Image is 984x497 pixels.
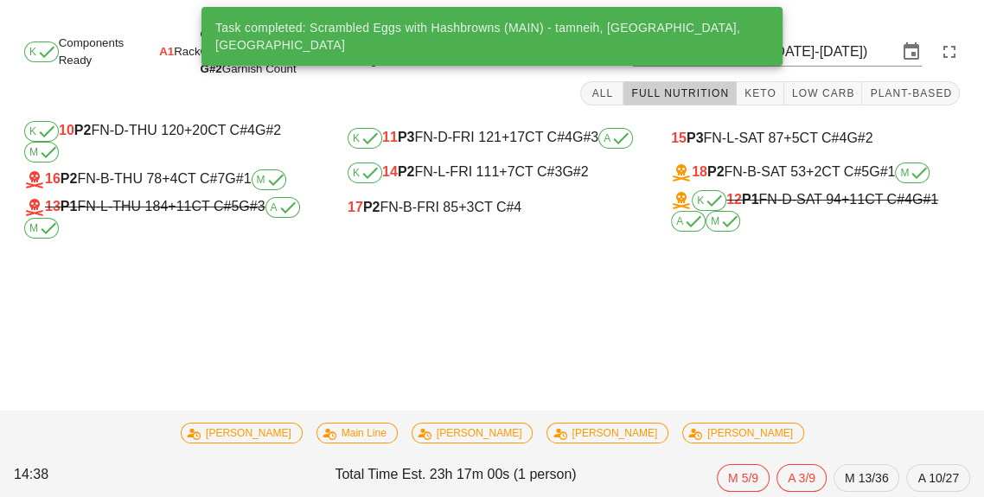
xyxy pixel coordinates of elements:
span: 11 [382,130,398,144]
span: A [271,202,295,213]
div: FN-L-SAT 87 CT C#4 [671,131,960,146]
span: A1 [159,43,174,61]
span: 18 [692,164,707,179]
span: 12 [726,192,742,207]
span: +4 [162,171,177,186]
span: M [257,175,281,185]
div: FN-B-FRI 85 CT C#4 [348,200,636,215]
span: M [29,147,54,157]
span: G#1 [912,192,938,207]
span: A [676,216,700,226]
span: +20 [184,123,208,137]
span: +5 [783,131,799,145]
span: 16 [45,171,61,186]
span: +7 [499,164,514,179]
span: 15 [671,131,687,145]
span: 14 [382,164,398,179]
b: P2 [74,123,92,137]
span: G#2 [847,131,872,145]
span: [PERSON_NAME] [558,424,657,443]
b: P2 [363,200,380,214]
span: +3 [458,200,474,214]
span: M 5/9 [728,465,758,491]
span: M [711,216,735,226]
span: K [353,133,377,143]
span: A [604,133,628,143]
b: P3 [398,130,415,144]
span: All [588,87,616,99]
span: [PERSON_NAME] [422,424,521,443]
span: K [353,168,377,178]
b: P1 [61,199,78,213]
span: G#2 [201,62,222,75]
span: Plant-Based [869,87,952,99]
span: G#3 [239,199,265,213]
span: +17 [502,130,525,144]
span: Low Carb [791,87,855,99]
b: P2 [707,164,725,179]
span: 13 [45,199,61,213]
span: G#2 [562,164,588,179]
span: K [29,126,54,137]
div: FN-L-FRI 111 CT C#3 [348,162,636,183]
div: FN-B-SAT 53 CT C#5 [671,162,960,183]
b: P1 [742,192,759,207]
div: FN-D-FRI 121 CT C#4 [348,128,636,149]
span: Full Nutrition [630,87,729,99]
div: FN-B-THU 78 CT C#7 [24,169,313,190]
button: Full Nutrition [623,81,737,105]
span: Keto [744,87,776,99]
span: G#1 [869,164,895,179]
div: FN-L-THU 184 CT C#5 [24,197,313,239]
span: M [900,168,924,178]
b: P2 [61,171,78,186]
span: 10 [59,123,74,137]
span: Main Line [327,424,386,443]
span: G#3 [572,130,598,144]
button: Keto [737,81,784,105]
span: M 13/36 [845,465,889,491]
span: K [697,195,721,206]
div: 14:38 [10,461,331,495]
div: Components Ready Rack Foodsafe Warning Allergy Plated Main Plated [10,31,974,73]
button: Low Carb [784,81,863,105]
div: FN-D-THU 120 CT C#4 [24,121,313,162]
div: FN-D-SAT 94 CT C#4 [671,190,960,232]
span: A 10/27 [917,465,959,491]
div: Total Time Est. 23h 17m 00s (1 person) [331,461,652,495]
div: Component Count Garnish Count [201,26,314,78]
span: G#2 [255,123,281,137]
span: G#1 [225,171,251,186]
b: P3 [687,131,704,145]
span: +11 [168,199,191,213]
b: P2 [398,164,415,179]
span: 17 [348,200,363,214]
span: M [29,223,54,233]
span: C#4 [201,28,221,41]
div: Task completed: Scrambled Eggs with Hashbrowns (MAIN) - tamneih, [GEOGRAPHIC_DATA], [GEOGRAPHIC_D... [201,7,776,66]
button: All [580,81,623,105]
span: [PERSON_NAME] [192,424,291,443]
span: +11 [841,192,865,207]
span: A 3/9 [788,465,815,491]
button: Plant-Based [862,81,960,105]
span: [PERSON_NAME] [693,424,793,443]
span: +2 [806,164,821,179]
span: K [29,47,54,57]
